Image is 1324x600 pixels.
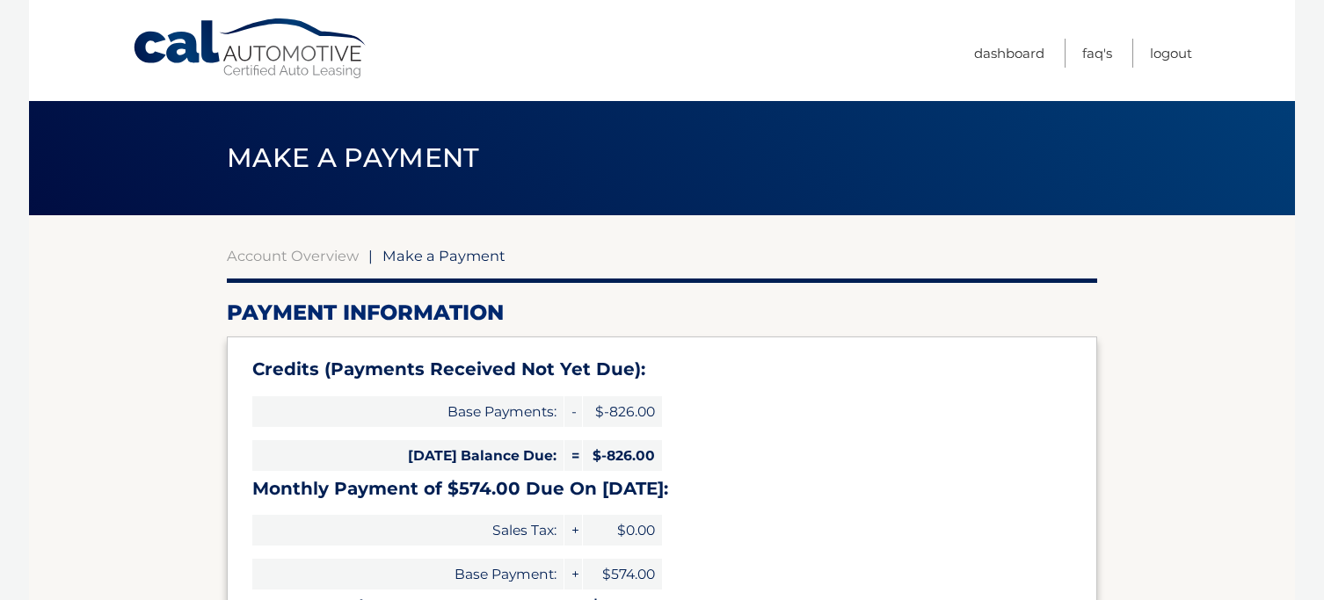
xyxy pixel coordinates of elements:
span: $0.00 [583,515,662,546]
a: Account Overview [227,247,359,264]
span: Base Payments: [252,396,564,427]
span: Sales Tax: [252,515,564,546]
a: Logout [1150,39,1192,68]
span: + [564,559,582,589]
a: Dashboard [974,39,1044,68]
h3: Credits (Payments Received Not Yet Due): [252,358,1072,380]
span: [DATE] Balance Due: [252,440,564,471]
a: Cal Automotive [132,18,369,80]
span: | [368,247,373,264]
a: FAQ's [1082,39,1112,68]
span: $-826.00 [583,396,662,427]
span: Base Payment: [252,559,564,589]
span: Make a Payment [382,247,506,264]
span: + [564,515,582,546]
span: Make a Payment [227,141,479,174]
span: - [564,396,582,427]
span: = [564,440,582,471]
h3: Monthly Payment of $574.00 Due On [DATE]: [252,478,1072,500]
span: $-826.00 [583,440,662,471]
h2: Payment Information [227,300,1097,326]
span: $574.00 [583,559,662,589]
